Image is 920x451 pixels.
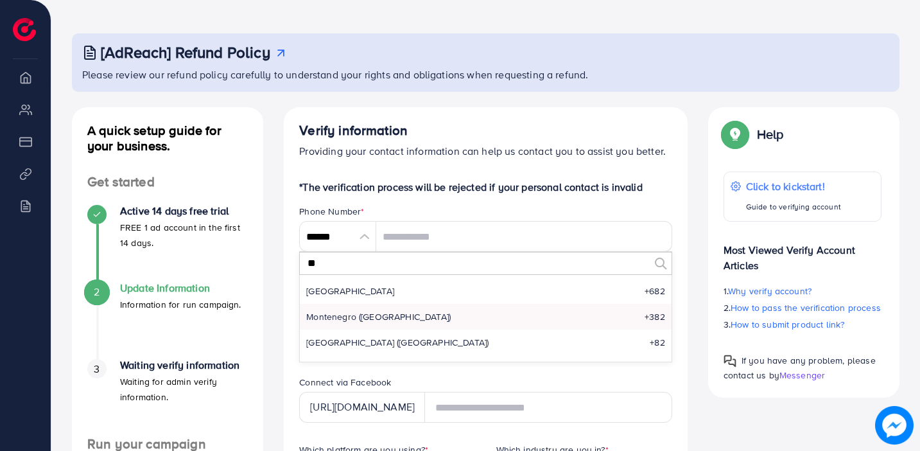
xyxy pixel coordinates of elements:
p: Help [757,127,784,142]
li: Active 14 days free trial [72,205,263,282]
img: Popup guide [724,123,747,146]
h4: Verify information [299,123,672,139]
p: Most Viewed Verify Account Articles [724,232,881,273]
p: 3. [724,317,881,332]
span: +682 [645,285,665,297]
p: Please review our refund policy carefully to understand your rights and obligations when requesti... [82,67,892,82]
p: Information for run campaign. [120,297,241,312]
h4: Get started [72,174,263,190]
label: Connect via Facebook [299,376,391,389]
span: +82 [650,336,664,349]
h4: Active 14 days free trial [120,205,248,217]
p: Waiting for admin verify information. [120,374,248,405]
span: How to submit product link? [731,318,844,331]
img: logo [13,18,36,41]
p: Providing your contact information can help us contact you to assist you better. [299,143,672,159]
span: 3 [94,362,100,376]
p: 1. [724,283,881,299]
img: image [875,406,914,445]
span: If you have any problem, please contact us by [724,354,876,382]
span: Montenegro ([GEOGRAPHIC_DATA]) [306,310,451,323]
span: [GEOGRAPHIC_DATA] ([GEOGRAPHIC_DATA]) [306,336,489,349]
h4: Waiting verify information [120,359,248,371]
h4: Update Information [120,282,241,294]
span: Why verify account? [728,285,812,297]
li: Waiting verify information [72,359,263,436]
span: 2 [94,285,100,299]
h4: A quick setup guide for your business. [72,123,263,154]
li: Update Information [72,282,263,359]
h3: [AdReach] Refund Policy [101,43,270,62]
p: Click to kickstart! [746,179,841,194]
p: Guide to verifying account [746,199,841,215]
span: How to pass the verification process [731,301,881,314]
span: [GEOGRAPHIC_DATA] [306,285,394,297]
p: FREE 1 ad account in the first 14 days. [120,220,248,251]
label: Phone Number [299,205,364,218]
span: +382 [645,310,665,323]
div: [URL][DOMAIN_NAME] [299,392,425,423]
p: 2. [724,300,881,315]
img: Popup guide [724,355,736,367]
p: *The verification process will be rejected if your personal contact is invalid [299,179,672,195]
span: Messenger [779,369,825,382]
